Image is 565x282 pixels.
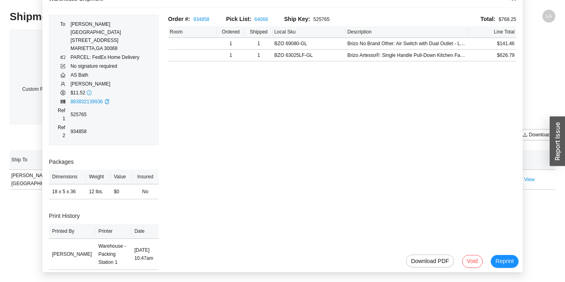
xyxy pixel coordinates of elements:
th: Local Sku [273,26,346,38]
span: Reprint [496,257,514,266]
td: Ref 2 [54,123,70,140]
span: copy [105,99,109,104]
span: Download [529,131,550,139]
td: $11.52 [70,88,153,97]
td: 12 lbs. [86,184,111,199]
div: Brizo Artesso®: Single Handle Pull-Down Kitchen Faucet - Luxe Gold [347,51,466,59]
div: Copy [105,98,109,106]
a: View [524,177,535,182]
th: Weight [86,169,111,184]
td: 1 [217,50,245,61]
th: Room [168,26,217,38]
td: [DATE] 10:47am [131,239,159,270]
a: Download PDF [406,255,454,267]
td: [PERSON_NAME][GEOGRAPHIC_DATA] [10,170,75,190]
th: Printer [95,224,131,239]
span: Ship To [11,156,67,164]
td: $626.79 [467,50,516,61]
td: $0 [111,184,132,199]
th: Printed By [49,224,95,239]
th: Insured [132,169,158,184]
div: Brizo No Brand Other: Air Switch with Dual Outlet - Luxe Gold [347,40,466,48]
span: user [61,81,65,86]
span: Pick List: [226,16,251,22]
span: info-circle [87,90,92,95]
span: home [61,73,65,77]
td: 1 [245,50,272,61]
span: form [61,64,65,69]
th: Date [131,224,159,239]
a: 883832139936 [71,99,103,104]
td: No [132,184,158,199]
a: 934858 [193,17,209,22]
td: BZO 63025LF-GL [273,50,346,61]
th: Description [346,26,468,38]
td: [PERSON_NAME] [70,79,153,88]
td: $141.46 [467,38,516,50]
button: Reprint [491,255,519,268]
h3: Print History [49,211,159,221]
h2: Shipments Search [10,10,419,24]
span: Order #: [168,16,190,22]
span: Ship Key: [284,16,310,22]
td: No signature required [70,62,153,71]
th: Ordered [217,26,245,38]
th: Ship To sortable [10,150,75,170]
th: Shipped [245,26,272,38]
td: To [54,20,70,53]
td: BZO 69080-GL [273,38,346,50]
span: Download PDF [411,255,449,267]
th: Dimensions [49,169,86,184]
span: LA [546,10,552,23]
td: 18 x 5 x 36 [49,184,86,199]
td: 525765 [70,106,153,123]
h3: Packages [49,157,159,167]
th: undefined sortable [523,150,555,170]
th: Value [111,169,132,184]
label: Custom Reference [22,84,68,95]
a: 64068 [255,17,268,22]
td: AS Bath [70,71,153,79]
div: $768.25 [342,15,516,24]
th: Line Total [467,26,516,38]
td: PARCEL: FedEx Home Delivery [70,53,153,62]
td: 934858 [70,123,153,140]
td: Warehouse - Packing Station 1 [95,239,131,270]
td: [PERSON_NAME] [49,239,95,270]
button: downloadDownload [518,129,555,140]
span: dollar [61,90,65,95]
button: Void [462,255,483,268]
td: 1 [245,38,272,50]
span: Void [467,257,478,266]
span: download [523,132,527,138]
td: 1 [217,38,245,50]
span: Total: [481,16,496,22]
div: [PERSON_NAME][GEOGRAPHIC_DATA] [STREET_ADDRESS] MARIETTA , GA 30068 [71,20,153,52]
span: barcode [61,99,65,104]
div: 525765 [284,15,342,24]
td: Ref 1 [54,106,70,123]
